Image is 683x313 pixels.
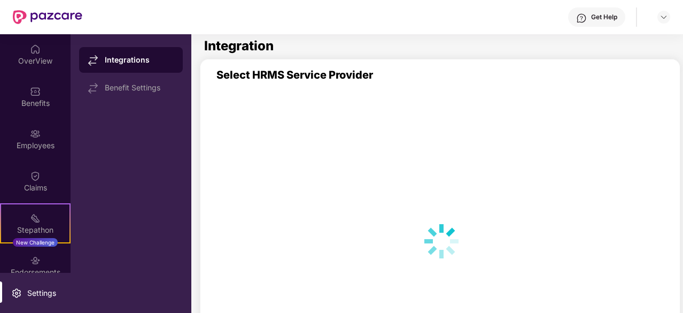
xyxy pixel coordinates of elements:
img: svg+xml;base64,PHN2ZyBpZD0iQ2xhaW0iIHhtbG5zPSJodHRwOi8vd3d3LnczLm9yZy8yMDAwL3N2ZyIgd2lkdGg9IjIwIi... [30,171,41,181]
div: Benefit Settings [105,83,174,92]
img: svg+xml;base64,PHN2ZyBpZD0iQmVuZWZpdHMiIHhtbG5zPSJodHRwOi8vd3d3LnczLm9yZy8yMDAwL3N2ZyIgd2lkdGg9Ij... [30,86,41,97]
img: svg+xml;base64,PHN2ZyB4bWxucz0iaHR0cDovL3d3dy53My5vcmcvMjAwMC9zdmciIHdpZHRoPSIyMSIgaGVpZ2h0PSIyMC... [30,213,41,224]
img: svg+xml;base64,PHN2ZyBpZD0iSGVscC0zMngzMiIgeG1sbnM9Imh0dHA6Ly93d3cudzMub3JnLzIwMDAvc3ZnIiB3aWR0aD... [576,13,587,24]
div: New Challenge [13,238,58,247]
img: svg+xml;base64,PHN2ZyB4bWxucz0iaHR0cDovL3d3dy53My5vcmcvMjAwMC9zdmciIHdpZHRoPSIxNy44MzIiIGhlaWdodD... [88,55,98,66]
div: Settings [24,288,59,299]
h1: Integration [204,40,274,52]
img: svg+xml;base64,PHN2ZyBpZD0iRW1wbG95ZWVzIiB4bWxucz0iaHR0cDovL3d3dy53My5vcmcvMjAwMC9zdmciIHdpZHRoPS... [30,128,41,139]
img: svg+xml;base64,PHN2ZyBpZD0iSG9tZSIgeG1sbnM9Imh0dHA6Ly93d3cudzMub3JnLzIwMDAvc3ZnIiB3aWR0aD0iMjAiIG... [30,44,41,55]
img: svg+xml;base64,PHN2ZyBpZD0iRHJvcGRvd24tMzJ4MzIiIHhtbG5zPSJodHRwOi8vd3d3LnczLm9yZy8yMDAwL3N2ZyIgd2... [659,13,668,21]
img: svg+xml;base64,PHN2ZyBpZD0iRW5kb3JzZW1lbnRzIiB4bWxucz0iaHR0cDovL3d3dy53My5vcmcvMjAwMC9zdmciIHdpZH... [30,255,41,266]
img: svg+xml;base64,PHN2ZyB4bWxucz0iaHR0cDovL3d3dy53My5vcmcvMjAwMC9zdmciIHdpZHRoPSIxNy44MzIiIGhlaWdodD... [88,83,98,94]
div: Get Help [591,13,617,21]
div: Integrations [105,55,174,65]
img: New Pazcare Logo [13,10,82,24]
div: Stepathon [1,225,69,235]
img: svg+xml;base64,PHN2ZyBpZD0iU2V0dGluZy0yMHgyMCIgeG1sbnM9Imh0dHA6Ly93d3cudzMub3JnLzIwMDAvc3ZnIiB3aW... [11,288,22,299]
